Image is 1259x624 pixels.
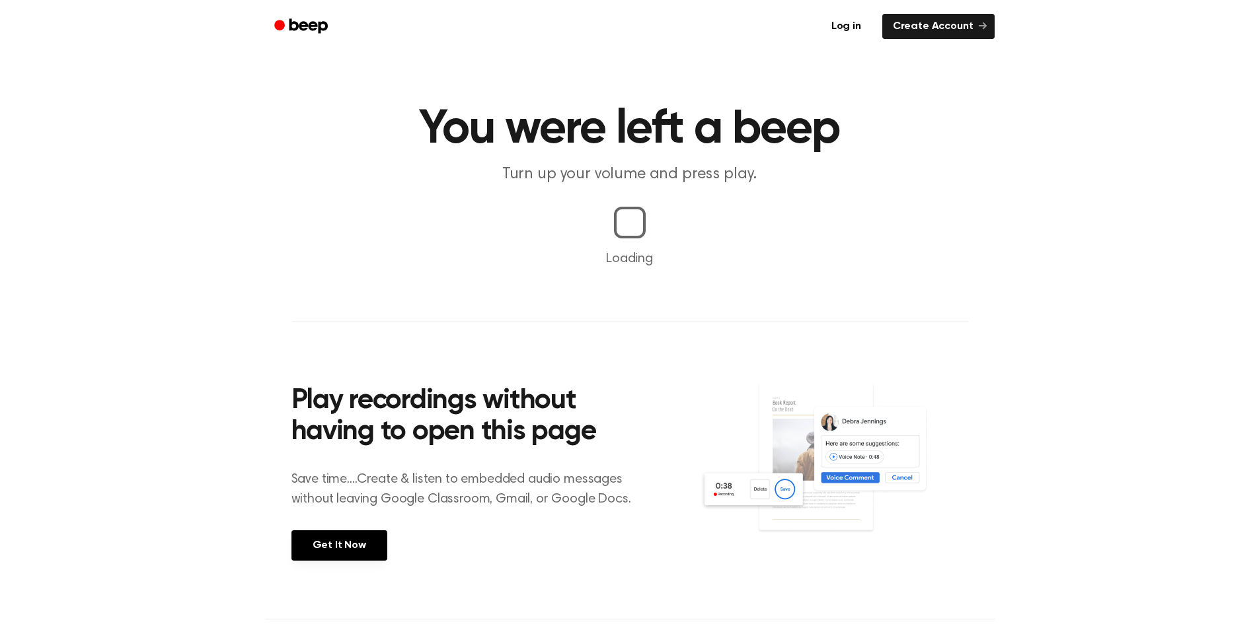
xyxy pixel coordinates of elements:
p: Save time....Create & listen to embedded audio messages without leaving Google Classroom, Gmail, ... [291,469,648,509]
h2: Play recordings without having to open this page [291,386,648,448]
p: Turn up your volume and press play. [376,164,884,186]
a: Beep [265,14,340,40]
h1: You were left a beep [291,106,968,153]
a: Create Account [882,14,995,39]
img: Voice Comments on Docs and Recording Widget [700,382,968,559]
a: Log in [818,11,874,42]
a: Get It Now [291,530,387,561]
p: Loading [16,249,1243,269]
